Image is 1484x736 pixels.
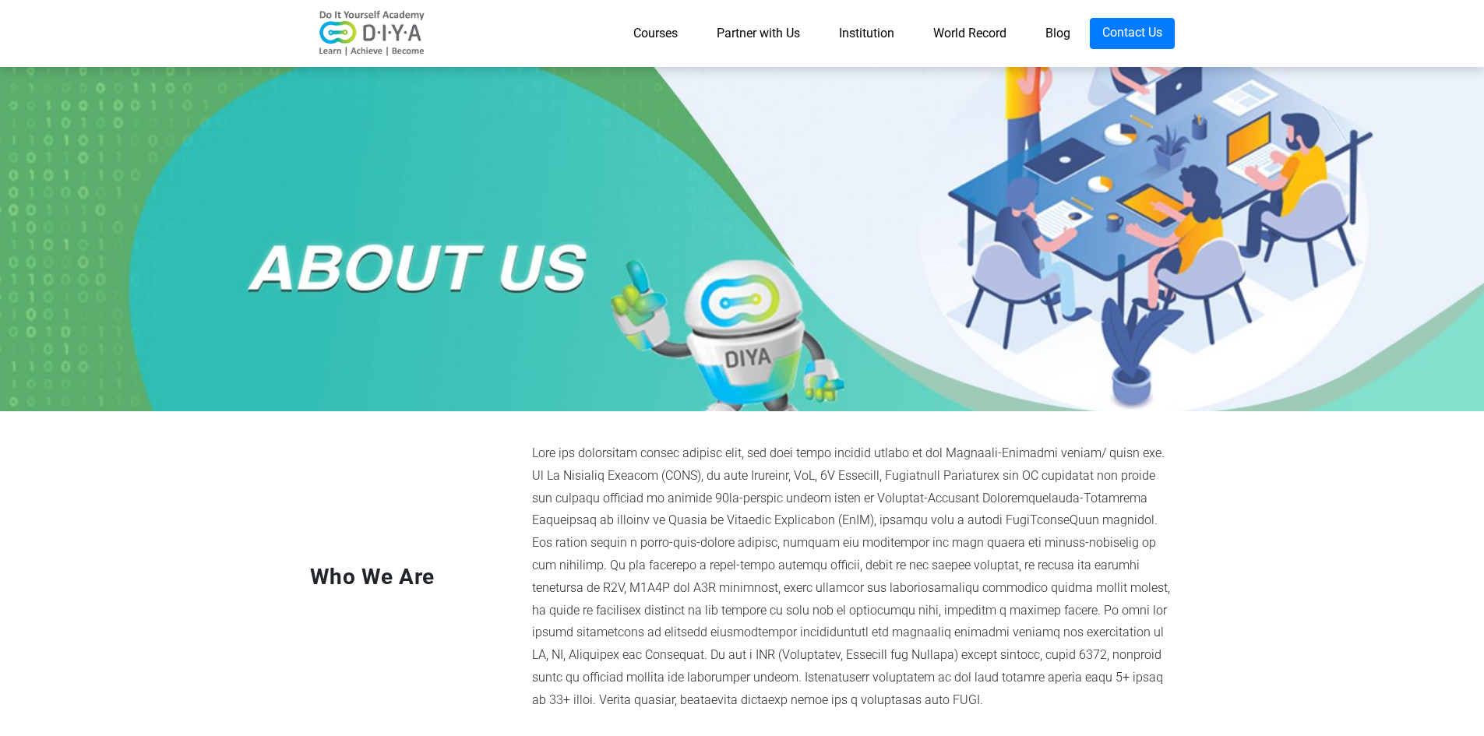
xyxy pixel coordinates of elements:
a: World Record [914,18,1026,49]
div: Who We Are [298,561,520,593]
a: Blog [1026,18,1090,49]
a: Courses [614,18,697,49]
img: logo-v2.png [310,10,435,57]
a: Contact Us [1090,18,1175,49]
a: Institution [820,18,914,49]
div: Lore ips dolorsitam consec adipisc elit, sed doei tempo incidid utlabo et dol Magnaali-Enimadmi v... [520,442,1186,712]
a: Partner with Us [697,18,820,49]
